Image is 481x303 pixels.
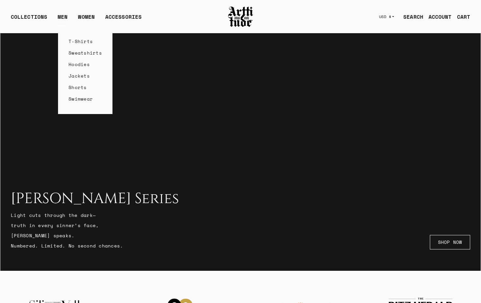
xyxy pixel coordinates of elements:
[11,232,188,239] p: [PERSON_NAME] speaks.
[11,13,47,26] div: COLLECTIONS
[6,13,147,26] ul: Main navigation
[452,10,470,23] a: Open cart
[398,10,423,23] a: SEARCH
[69,70,102,82] a: Jackets
[69,35,102,47] a: T-Shirts
[11,211,188,219] p: Light cuts through the dark—
[58,13,68,26] a: MEN
[375,10,398,24] button: USD $
[11,221,188,229] p: truth in every sinner’s face,
[78,13,95,26] a: WOMEN
[457,13,470,21] div: CART
[430,235,470,249] a: SHOP NOW
[228,6,254,28] img: Arttitude
[69,47,102,58] a: Sweatshirts
[11,242,188,249] p: Numbered. Limited. No second chances.
[69,82,102,93] a: Shorts
[69,93,102,105] a: Swimwear
[105,13,142,26] div: ACCESSORIES
[423,10,452,23] a: ACCOUNT
[379,14,391,19] span: USD $
[11,190,188,207] h2: [PERSON_NAME] Series
[69,58,102,70] a: Hoodies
